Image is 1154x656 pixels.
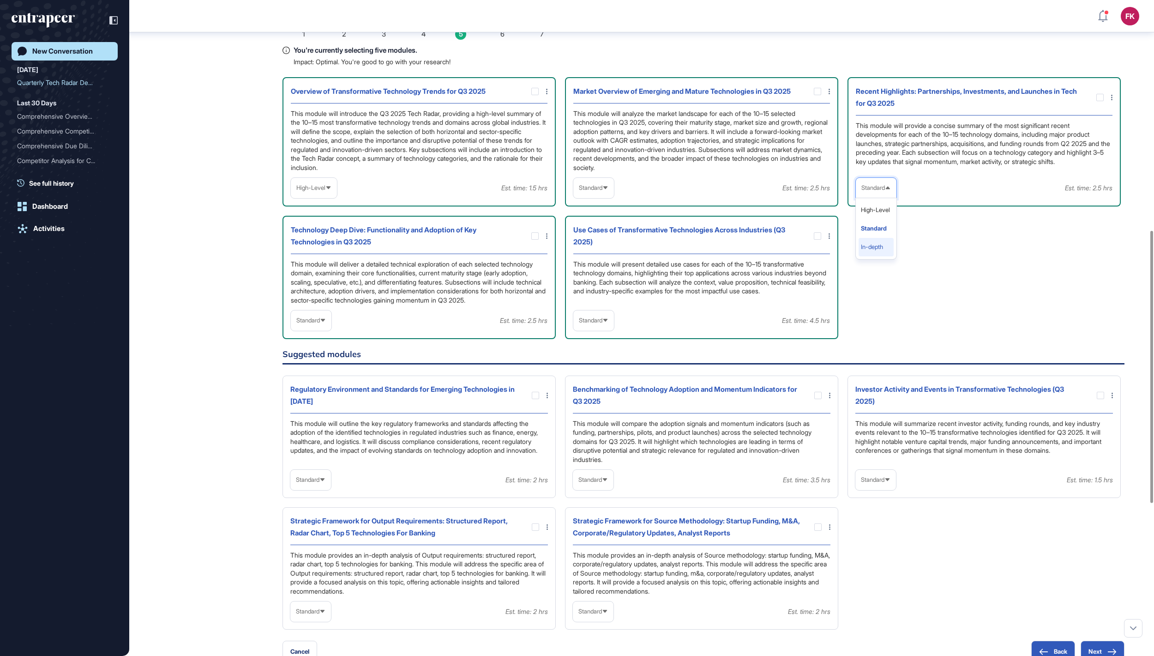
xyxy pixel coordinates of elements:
div: Last 30 Days [17,97,56,109]
div: Est. time: 2 hrs [788,606,830,618]
a: Activities [12,219,118,238]
span: Standard [296,608,319,615]
div: Recent Highlights: Partnerships, Investments, and Launches in Tech for Q3 2025 [856,85,1082,109]
span: You're currently selecting five modules. [294,44,417,56]
h6: Suggested modules [282,350,1124,364]
div: Est. time: 2.5 hrs [782,182,830,194]
div: Technology Deep Dive: Functionality and Adoption of Key Technologies in Q3 2025 [291,224,518,248]
div: This module will introduce the Q3 2025 Tech Radar, providing a high-level summary of the 10–15 mo... [291,109,547,172]
div: Activities [33,225,65,233]
span: 1 [302,29,305,40]
div: Quarterly Tech Radar Deve... [17,75,105,90]
div: Use Cases of Transformative Technologies Across Industries (Q3 2025) [573,224,797,248]
div: [DATE] [17,64,38,75]
p: Impact: Optimal. You're good to go with your research! [294,58,451,66]
div: Strategic Framework for Output Requirements: Structured Report, Radar Chart, Top 5 Technologies F... [290,515,525,539]
div: Comprehensive Competitor Intelligence Report for Biomix: Market Insights, Competitor Analysis, an... [17,124,112,139]
div: This module will provide a concise summary of the most significant recent developments for each o... [856,121,1112,172]
div: entrapeer-logo [12,13,75,28]
li: In-depth [859,238,894,256]
div: Comprehensive Due Diligence and Competitor Intelligence Report for Deepin in AI and Data Market [17,139,112,153]
div: Overview of Transformative Technology Trends for Q3 2025 [291,85,486,97]
a: See full history [17,178,118,188]
div: Regulatory Environment and Standards for Emerging Technologies in [DATE] [290,383,517,407]
div: Dashboard [32,202,68,211]
span: Standard [861,476,884,483]
span: Standard [578,476,602,483]
span: Standard [578,608,602,615]
div: Benchmarking of Technology Adoption and Momentum Indicators for Q3 2025 [573,383,799,407]
div: Est. time: 3.5 hrs [783,474,830,486]
a: Dashboard [12,197,118,216]
div: Est. time: 1.5 hrs [501,182,547,194]
li: Standard [859,219,894,238]
div: Comprehensive Due Diligen... [17,139,105,153]
span: Standard [579,317,602,324]
span: 3 [382,29,386,40]
button: FK [1121,7,1139,25]
div: Est. time: 1.5 hrs [1067,474,1113,486]
div: Market Overview of Emerging and Mature Technologies in Q3 2025 [573,85,791,97]
div: This module will outline the key regulatory frameworks and standards affecting the adoption of th... [290,419,548,464]
div: This module will compare the adoption signals and momentum indicators (such as funding, partnersh... [573,419,830,464]
div: Quarterly Tech Radar Development for a Leading Bank: Identifying Key Technology Trends and Innova... [17,75,112,90]
div: Comprehensive Overview of... [17,109,105,124]
div: Est. time: 4.5 hrs [782,315,830,327]
div: Competitor Analysis for CyberWhiz and Its Global and UK-focused Competitors [17,153,112,168]
li: High-Level [859,201,894,219]
div: Comprehensive Overview of Web Summit 2025: Features, Audience, Market Trends, and Innovation [17,109,112,124]
div: Est. time: 2.5 hrs [1065,182,1112,194]
div: Comprehensive Competitor ... [17,124,105,139]
span: 7 [540,29,544,40]
span: Standard [861,184,885,191]
span: 6 [500,29,505,40]
div: This module provides an in-depth analysis of Output requirements: structured report, radar chart,... [290,551,548,596]
div: This module will summarize recent investor activity, funding rounds, and key industry events rele... [855,419,1113,464]
span: See full history [29,178,74,188]
span: Standard [296,476,319,483]
div: This module will deliver a detailed technical exploration of each selected technology domain, exa... [291,260,547,305]
span: 5 [455,29,466,40]
div: Strategic Framework for Source Methodology: Startup Funding, M&A, Corporate/Regulatory Updates, A... [573,515,809,539]
div: Est. time: 2 hrs [505,606,548,618]
div: This module will analyze the market landscape for each of the 10–15 selected technologies in Q3 2... [573,109,830,172]
div: Est. time: 2.5 hrs [500,315,547,327]
span: Standard [296,317,320,324]
a: New Conversation [12,42,118,61]
div: Investor Activity and Events in Transformative Technologies (Q3 2025) [855,383,1079,407]
span: Standard [579,184,602,191]
div: Competitor Analysis for C... [17,153,105,168]
span: High-Level [296,184,325,191]
div: New Conversation [32,47,93,55]
div: This module will present detailed use cases for each of the 10–15 transformative technology domai... [573,260,830,305]
div: Est. time: 2 hrs [505,474,548,486]
div: This module provides an in-depth analysis of Source methodology: startup funding, M&A, corporate/... [573,551,830,596]
span: 4 [421,29,426,40]
span: 2 [342,29,346,40]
